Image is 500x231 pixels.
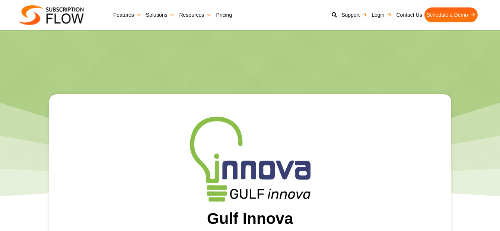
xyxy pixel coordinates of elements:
a: Login [369,7,394,22]
a: Solutions [144,7,177,22]
a: Schedule a Demo [424,7,478,22]
a: Support [339,7,369,22]
a: Contact Us [394,7,424,22]
a: Features [111,7,144,22]
img: Ginnova [190,117,310,202]
a: Pricing [214,7,234,22]
h1: Gulf Innova [49,209,451,229]
a: Resources [177,7,214,22]
img: Subscriptionflow [19,5,84,25]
